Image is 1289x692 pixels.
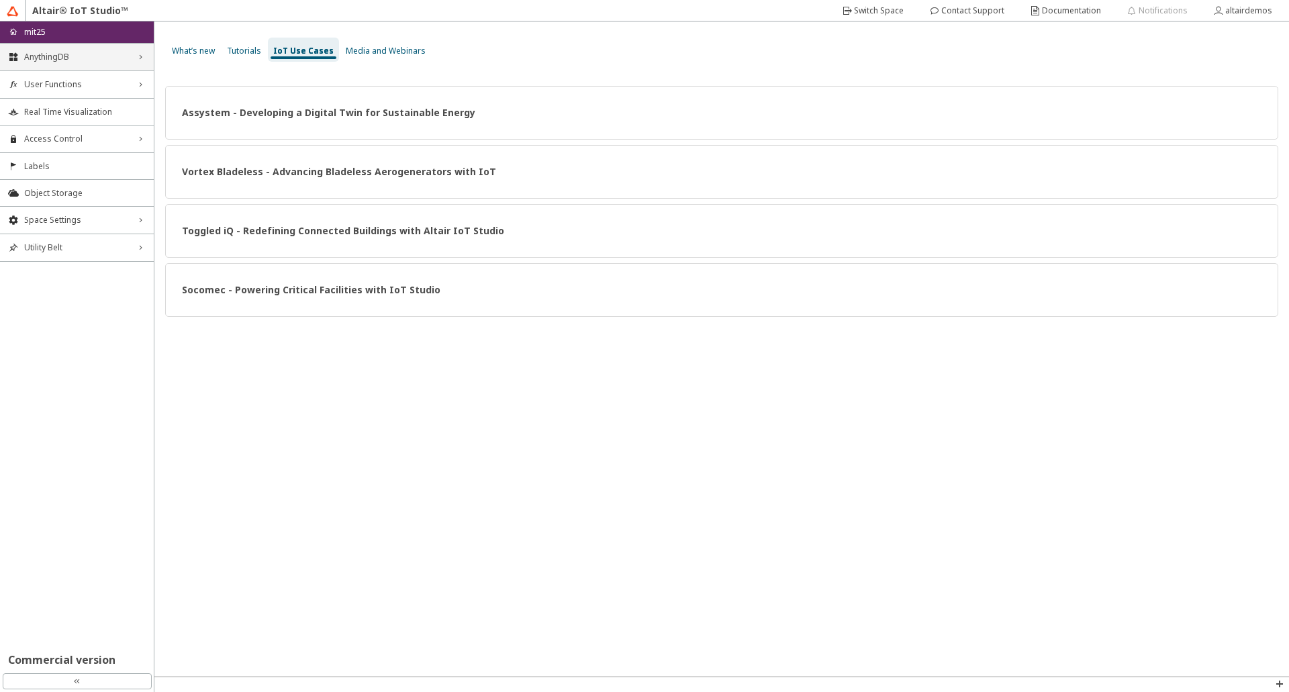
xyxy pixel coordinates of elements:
[24,215,130,226] span: Space Settings
[227,45,261,56] span: Tutorials
[182,283,440,296] strong: Socomec - Powering Critical Facilities with IoT Studio
[24,79,130,90] span: User Functions
[24,134,130,144] span: Access Control
[24,26,46,38] p: mit25
[172,45,215,56] span: What’s new
[24,52,130,62] span: AnythingDB
[346,45,426,56] span: Media and Webinars
[24,161,146,172] span: Labels
[24,242,130,253] span: Utility Belt
[24,188,146,199] span: Object Storage
[182,106,475,119] strong: Assystem - Developing a Digital Twin for Sustainable Energy
[182,224,504,237] strong: Toggled iQ - Redefining Connected Buildings with Altair IoT Studio
[24,107,146,117] span: Real Time Visualization
[182,165,496,178] strong: Vortex Bladeless - Advancing Bladeless Aerogenerators with IoT
[273,45,334,56] span: IoT Use Cases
